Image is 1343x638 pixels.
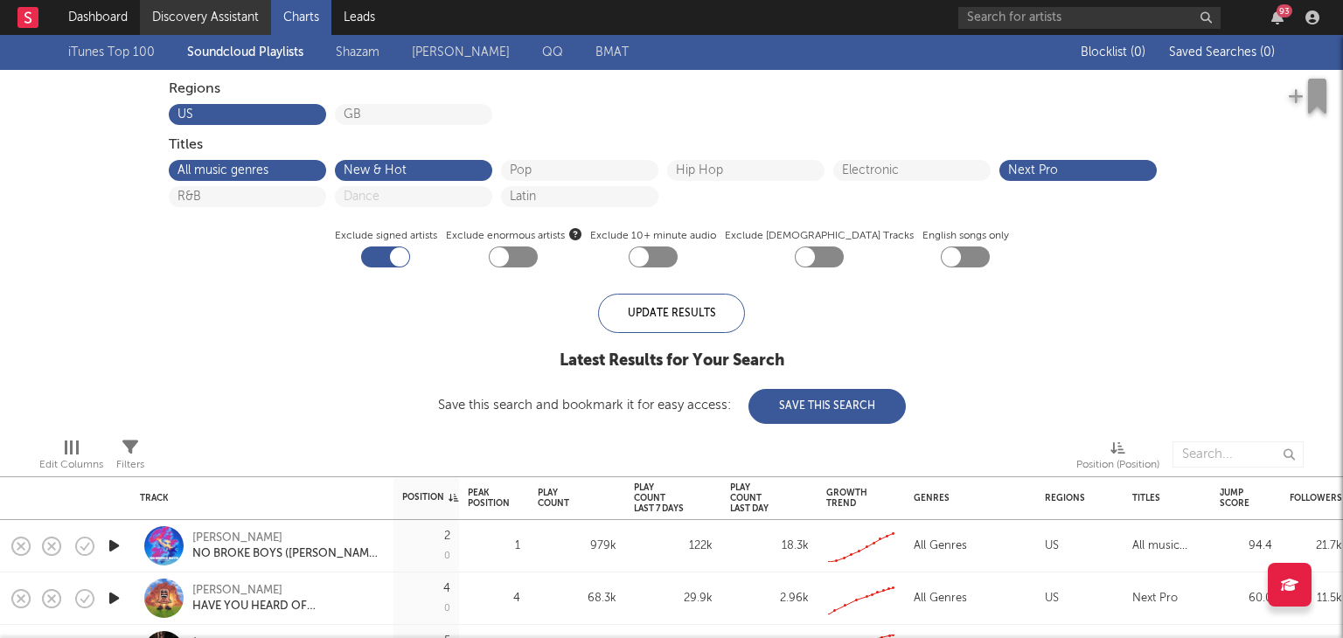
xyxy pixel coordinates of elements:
label: Exclude 10+ minute audio [590,225,716,246]
div: Edit Columns [39,454,103,475]
button: Next Pro [1008,164,1148,177]
span: Blocklist [1081,46,1145,59]
button: 93 [1271,10,1284,24]
label: Exclude signed artists [335,225,437,246]
div: 21.7k [1290,536,1342,557]
a: QQ [542,42,563,63]
button: Saved Searches (0) [1164,45,1275,59]
div: 2 [444,531,450,542]
div: Filters [116,454,144,475]
button: Pop [510,164,650,177]
div: 60.0 [1220,588,1272,609]
div: Followers [1290,493,1342,503]
div: All music genres, Next Pro [1132,536,1202,557]
div: [PERSON_NAME] [192,531,380,546]
div: Next Pro [1132,588,1178,609]
button: R&B [177,191,317,203]
button: Electronic [842,164,982,177]
div: Peak Position [468,488,510,509]
div: US [1045,588,1059,609]
div: Position (Position) [1076,454,1159,475]
div: 11.5k [1290,588,1342,609]
div: Genres [914,493,1019,503]
button: Hip Hop [676,164,816,177]
button: Exclude enormous artists [569,225,581,242]
div: 94.4 [1220,536,1272,557]
input: Search... [1173,441,1304,468]
div: Jump Score [1220,488,1249,509]
div: Position [402,492,458,503]
div: Play Count Last 7 Days [634,482,686,514]
span: Exclude enormous artists [446,225,581,246]
input: Search for artists [958,7,1221,29]
div: Update Results [598,294,745,333]
div: All Genres [914,588,967,609]
div: Play Count [538,488,590,509]
span: Saved Searches [1169,46,1275,59]
div: Play Count Last Day [730,482,783,514]
div: 0 [444,551,450,561]
div: Edit Columns [39,433,103,483]
button: GB [344,108,484,121]
button: Save This Search [748,389,906,424]
div: 2.96k [730,588,809,609]
a: [PERSON_NAME]NO BROKE BOYS ([PERSON_NAME] REMIX) [192,531,380,562]
label: Exclude [DEMOGRAPHIC_DATA] Tracks [725,225,914,246]
span: ( 0 ) [1131,46,1145,59]
div: 1 [468,536,520,557]
button: New & Hot [344,164,484,177]
div: 4 [443,583,450,594]
div: 4 [468,588,520,609]
label: English songs only [922,225,1009,246]
div: Growth Trend [826,488,870,509]
div: 122k [634,536,713,557]
div: HAVE YOU HEARD OF [PERSON_NAME]??? [192,599,380,614]
div: Regions [169,79,1174,100]
button: Dance [344,191,484,203]
div: Position (Position) [1076,433,1159,483]
div: Latest Results for Your Search [438,350,906,371]
a: Shazam [336,42,379,63]
div: 979k [538,536,616,557]
button: All music genres [177,164,317,177]
div: Regions [1045,493,1106,503]
div: [PERSON_NAME] [192,583,380,599]
div: 68.3k [538,588,616,609]
div: Titles [1132,493,1193,503]
a: [PERSON_NAME] [412,42,510,63]
div: 93 [1277,4,1292,17]
div: Save this search and bookmark it for easy access: [438,399,906,412]
div: All Genres [914,536,967,557]
div: NO BROKE BOYS ([PERSON_NAME] REMIX) [192,546,380,562]
span: ( 0 ) [1260,46,1275,59]
div: 18.3k [730,536,809,557]
button: Latin [510,191,650,203]
div: Titles [169,135,1174,156]
div: Filters [116,433,144,483]
a: BMAT [595,42,629,63]
div: 0 [444,604,450,614]
div: US [1045,536,1059,557]
div: 29.9k [634,588,713,609]
a: [PERSON_NAME]HAVE YOU HEARD OF [PERSON_NAME]??? [192,583,380,614]
div: Track [140,493,376,503]
a: iTunes Top 100 [68,42,155,63]
button: US [177,108,317,121]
